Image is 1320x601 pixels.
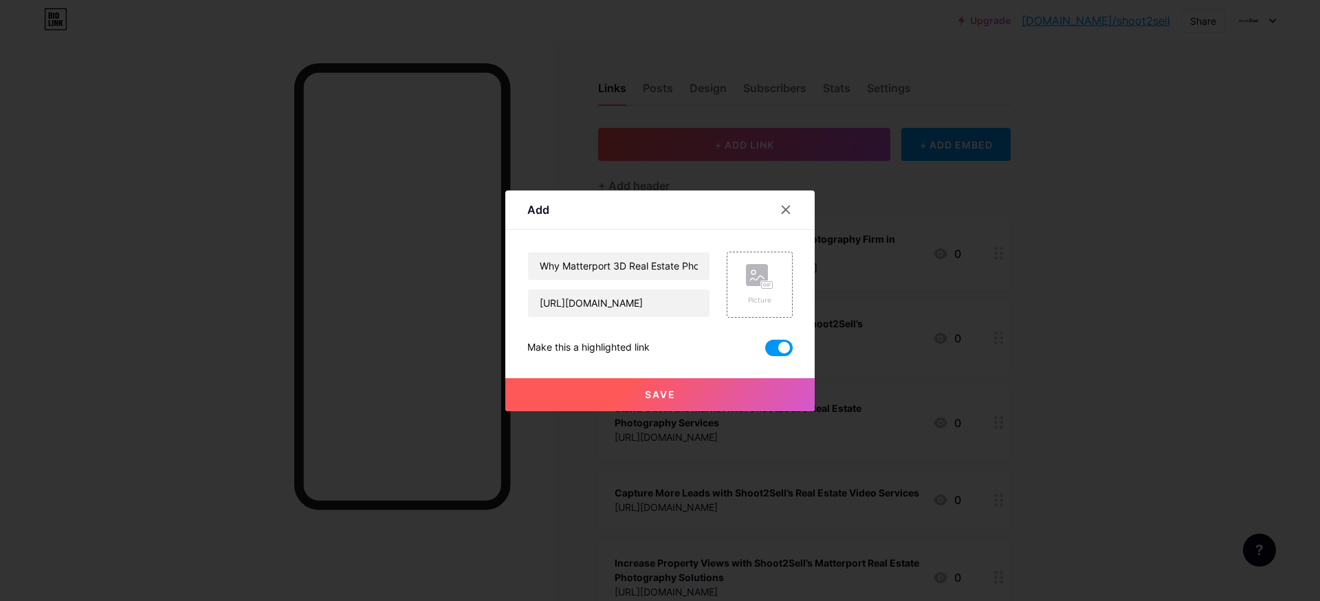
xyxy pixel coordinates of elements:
[527,340,650,356] div: Make this a highlighted link
[528,252,709,280] input: Title
[505,378,815,411] button: Save
[528,289,709,317] input: URL
[645,389,676,400] span: Save
[746,295,773,305] div: Picture
[527,201,549,218] div: Add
